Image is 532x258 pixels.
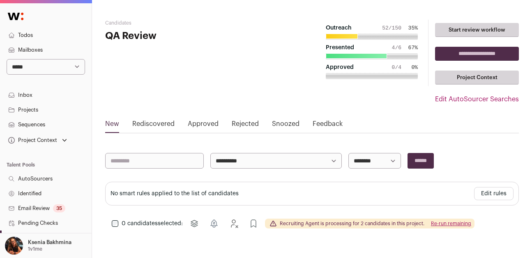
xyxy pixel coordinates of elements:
a: Snoozed [272,119,299,132]
a: Rediscovered [132,119,175,132]
img: 13968079-medium_jpg [5,237,23,255]
button: Move to project [186,215,203,232]
a: Rejected [232,119,259,132]
button: Reject [226,215,242,232]
button: Outreach 52/150 35% Presented 4/6 67% Approved 0/4 0% [316,20,428,86]
div: Project Context [7,137,57,144]
button: Approve [245,215,262,232]
p: 1v1me [28,246,42,252]
button: Re-run remaining [431,220,471,227]
button: Edit rules [474,187,514,200]
p: Ksenia Bakhmina [28,239,71,246]
a: New [105,119,119,132]
a: Start review workflow [435,23,519,37]
span: 0 candidates [122,221,158,226]
div: 35 [53,204,65,212]
span: Recruiting Agent is processing for 2 candidates in this project. [280,220,424,227]
h1: QA Review [105,30,243,43]
button: Open dropdown [7,135,69,146]
h2: Candidates [105,20,243,26]
span: selected: [122,219,183,228]
a: Edit AutoSourcer Searches [435,94,519,104]
button: Snooze [206,215,222,232]
a: Feedback [313,119,343,132]
img: Wellfound [3,8,28,25]
button: Open dropdown [3,237,73,255]
turbo-frame: No smart rules applied to the list of candidates [111,191,239,196]
a: Approved [188,119,219,132]
a: Project Context [435,71,519,84]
